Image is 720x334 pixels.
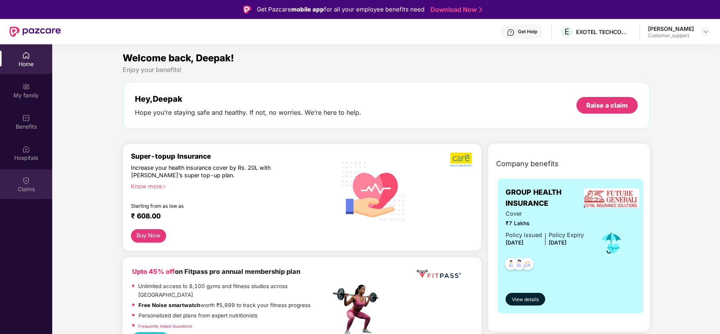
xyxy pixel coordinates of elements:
[549,231,584,240] div: Policy Expiry
[506,293,546,306] button: View details
[132,268,175,275] b: Upto 45% off
[22,176,30,184] img: svg+xml;base64,PHN2ZyBpZD0iQ2xhaW0iIHhtbG5zPSJodHRwOi8vd3d3LnczLm9yZy8yMDAwL3N2ZyIgd2lkdGg9IjIwIi...
[584,188,639,208] img: insurerLogo
[507,28,515,36] img: svg+xml;base64,PHN2ZyBpZD0iSGVscC0zMngzMiIgeG1sbnM9Imh0dHA6Ly93d3cudzMub3JnLzIwMDAvc3ZnIiB3aWR0aD...
[123,66,650,74] div: Enjoy your benefits!
[257,5,424,14] div: Get Pazcare for all your employee benefits need
[291,6,324,13] strong: mobile app
[243,6,251,13] img: Logo
[131,152,331,160] div: Super-topup Insurance
[512,296,539,304] span: View details
[549,239,567,246] span: [DATE]
[599,230,624,256] img: icon
[22,114,30,122] img: svg+xml;base64,PHN2ZyBpZD0iQmVuZWZpdHMiIHhtbG5zPSJodHRwOi8vd3d3LnczLm9yZy8yMDAwL3N2ZyIgd2lkdGg9Ij...
[518,255,537,275] img: svg+xml;base64,PHN2ZyB4bWxucz0iaHR0cDovL3d3dy53My5vcmcvMjAwMC9zdmciIHdpZHRoPSI0OC45NDMiIGhlaWdodD...
[131,182,326,188] div: Know more
[22,83,30,91] img: svg+xml;base64,PHN2ZyB3aWR0aD0iMjAiIGhlaWdodD0iMjAiIHZpZXdCb3g9IjAgMCAyMCAyMCIgZmlsbD0ibm9uZSIgeG...
[450,152,473,167] img: b5dec4f62d2307b9de63beb79f102df3.png
[131,229,167,243] button: Buy Now
[510,255,529,275] img: svg+xml;base64,PHN2ZyB4bWxucz0iaHR0cDovL3d3dy53My5vcmcvMjAwMC9zdmciIHdpZHRoPSI0OC45NDMiIGhlaWdodD...
[138,301,311,309] p: worth ₹5,999 to track your fitness progress
[506,219,584,228] span: ₹7 Lakhs
[22,51,30,59] img: svg+xml;base64,PHN2ZyBpZD0iSG9tZSIgeG1sbnM9Imh0dHA6Ly93d3cudzMub3JnLzIwMDAvc3ZnIiB3aWR0aD0iMjAiIG...
[135,108,361,117] div: Hope you’re staying safe and healthy. If not, no worries. We’re here to help.
[135,94,361,104] div: Hey, Deepak
[586,101,628,110] div: Raise a claim
[335,152,411,229] img: svg+xml;base64,PHN2ZyB4bWxucz0iaHR0cDovL3d3dy53My5vcmcvMjAwMC9zdmciIHhtbG5zOnhsaW5rPSJodHRwOi8vd3...
[506,239,523,246] span: [DATE]
[430,6,480,14] a: Download Now
[502,255,521,275] img: svg+xml;base64,PHN2ZyB4bWxucz0iaHR0cDovL3d3dy53My5vcmcvMjAwMC9zdmciIHdpZHRoPSI0OC45NDMiIGhlaWdodD...
[506,231,542,240] div: Policy issued
[648,32,694,39] div: Customer_support
[576,28,631,36] div: EXOTEL TECHCOM PRIVATE LIMITED
[138,324,192,328] a: Frequently Asked Questions!
[22,145,30,153] img: svg+xml;base64,PHN2ZyBpZD0iSG9zcGl0YWxzIiB4bWxucz0iaHR0cDovL3d3dy53My5vcmcvMjAwMC9zdmciIHdpZHRoPS...
[703,28,709,35] img: svg+xml;base64,PHN2ZyBpZD0iRHJvcGRvd24tMzJ4MzIiIHhtbG5zPSJodHRwOi8vd3d3LnczLm9yZy8yMDAwL3N2ZyIgd2...
[138,282,330,299] p: Unlimited access to 8,100 gyms and fitness studios across [GEOGRAPHIC_DATA]
[415,267,462,281] img: fppp.png
[131,212,323,221] div: ₹ 608.00
[131,203,297,209] div: Starting from as low as
[138,302,201,308] strong: Free Noise smartwatch
[9,27,61,37] img: New Pazcare Logo
[496,158,559,169] span: Company benefits
[131,164,296,179] div: Increase your health insurance cover by Rs. 20L with [PERSON_NAME]’s super top-up plan.
[518,28,537,35] div: Get Help
[138,311,258,320] p: Personalized diet plans from expert nutritionists
[565,27,569,36] span: E
[479,6,482,14] img: Stroke
[123,52,234,64] span: Welcome back, Deepak!
[132,268,300,275] b: on Fitpass pro annual membership plan
[506,209,584,218] span: Cover
[162,184,166,189] span: right
[506,187,588,209] span: GROUP HEALTH INSURANCE
[648,25,694,32] div: [PERSON_NAME]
